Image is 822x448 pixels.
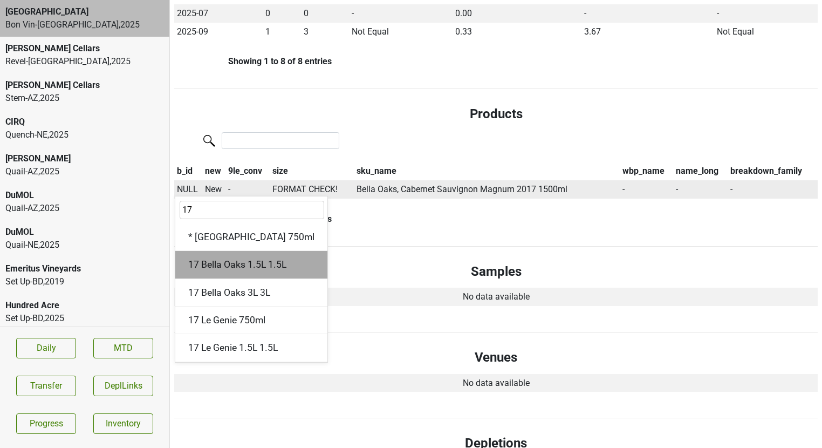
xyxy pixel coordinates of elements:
td: 0.00 [453,4,582,23]
div: Quail-AZ , 2025 [5,165,164,178]
th: b_id: activate to sort column descending [174,162,202,180]
th: new: activate to sort column ascending [202,162,225,180]
div: Showing 1 to 1 of 1 entries [174,214,332,224]
td: Bella Oaks, Cabernet Sauvignon Magnum 2017 1500ml [354,180,620,199]
td: - [673,180,728,199]
a: Progress [16,413,76,434]
h4: Venues [183,350,809,365]
td: Not Equal [715,23,818,41]
input: Search... [180,201,324,219]
td: 1 [263,23,301,41]
a: MTD [93,338,153,358]
td: 3.67 [582,23,715,41]
th: breakdown_family: activate to sort column ascending [728,162,818,180]
div: CIRQ [5,116,164,128]
button: Transfer [16,376,76,396]
td: No data available [174,374,818,392]
th: 9le_conv: activate to sort column ascending [225,162,270,180]
div: Revel-[GEOGRAPHIC_DATA] , 2025 [5,55,164,68]
div: [PERSON_NAME] Cellars [5,42,164,55]
div: Set Up-BD , 2019 [5,275,164,288]
h4: Products [183,106,809,122]
div: DuMOL [5,189,164,202]
button: DeplLinks [93,376,153,396]
td: FORMAT CHECK! [270,180,354,199]
td: - [715,4,818,23]
td: - [620,180,673,199]
td: - [225,180,270,199]
td: - [582,4,715,23]
div: 17 Bella Oaks 3L 3L [175,279,327,307]
td: 2025-07 [174,4,263,23]
div: Hundred Acre [5,299,164,312]
td: - [728,180,818,199]
div: Bon Vin-[GEOGRAPHIC_DATA] , 2025 [5,18,164,31]
td: 0 [301,4,350,23]
div: Set Up-BD , 2025 [5,312,164,325]
div: 17 Le Genie 750ml [175,307,327,334]
div: Quench-NE , 2025 [5,128,164,141]
th: name_long: activate to sort column ascending [673,162,728,180]
div: [PERSON_NAME] Cellars [5,79,164,92]
td: 0.33 [453,23,582,41]
div: [PERSON_NAME] [5,152,164,165]
td: No data available [174,288,818,306]
div: Quail-AZ , 2025 [5,202,164,215]
td: - [350,4,453,23]
th: size: activate to sort column ascending [270,162,354,180]
th: wbp_name: activate to sort column ascending [620,162,673,180]
div: * [GEOGRAPHIC_DATA] 750ml [175,223,327,251]
td: New [202,180,225,199]
span: NULL [177,184,198,194]
div: Showing 1 to 8 of 8 entries [174,56,332,66]
div: DuMOL [5,226,164,239]
div: 17 Le Genie 1.5L 1.5L [175,334,327,362]
div: Emeritus Vineyards [5,262,164,275]
th: sku_name: activate to sort column ascending [354,162,620,180]
a: Daily [16,338,76,358]
td: Not Equal [350,23,453,41]
td: 0 [263,4,301,23]
div: 17 Bella Oaks 1.5L 1.5L [175,251,327,279]
div: [GEOGRAPHIC_DATA] [5,5,164,18]
h4: Samples [183,264,809,280]
td: 3 [301,23,350,41]
a: Inventory [93,413,153,434]
div: Quail-NE , 2025 [5,239,164,252]
td: 2025-09 [174,23,263,41]
div: Stem-AZ , 2025 [5,92,164,105]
